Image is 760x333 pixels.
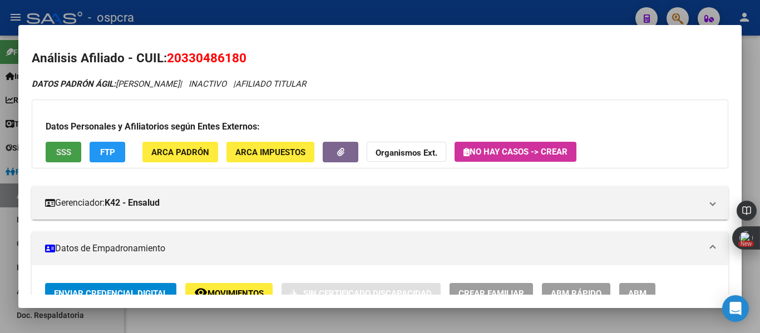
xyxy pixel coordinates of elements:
button: Enviar Credencial Digital [45,283,176,304]
button: FTP [90,142,125,162]
span: 20330486180 [167,51,246,65]
button: No hay casos -> Crear [455,142,576,162]
button: Sin Certificado Discapacidad [282,283,441,304]
mat-expansion-panel-header: Datos de Empadronamiento [32,232,728,265]
div: Open Intercom Messenger [722,295,749,322]
h3: Datos Personales y Afiliatorios según Entes Externos: [46,120,714,133]
h2: Análisis Afiliado - CUIL: [32,49,728,68]
mat-panel-title: Gerenciador: [45,196,702,210]
button: Crear Familiar [450,283,533,304]
span: SSS [56,147,71,157]
strong: Organismos Ext. [376,148,437,158]
span: ARCA Impuestos [235,147,305,157]
span: FTP [100,147,115,157]
strong: DATOS PADRÓN ÁGIL: [32,79,116,89]
span: ARCA Padrón [151,147,209,157]
span: ABM Rápido [551,289,601,299]
button: ARCA Padrón [142,142,218,162]
mat-panel-title: Datos de Empadronamiento [45,242,702,255]
span: Enviar Credencial Digital [54,289,167,299]
strong: K42 - Ensalud [105,196,160,210]
span: AFILIADO TITULAR [235,79,306,89]
span: [PERSON_NAME] [32,79,180,89]
span: Movimientos [208,289,264,299]
i: | INACTIVO | [32,79,306,89]
button: SSS [46,142,81,162]
span: Sin Certificado Discapacidad [303,289,432,299]
span: No hay casos -> Crear [463,147,567,157]
button: ABM [619,283,655,304]
span: Crear Familiar [458,289,524,299]
button: Movimientos [185,283,273,304]
button: ARCA Impuestos [226,142,314,162]
mat-expansion-panel-header: Gerenciador:K42 - Ensalud [32,186,728,220]
span: ABM [628,289,647,299]
button: ABM Rápido [542,283,610,304]
mat-icon: remove_red_eye [194,286,208,299]
button: Organismos Ext. [367,142,446,162]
